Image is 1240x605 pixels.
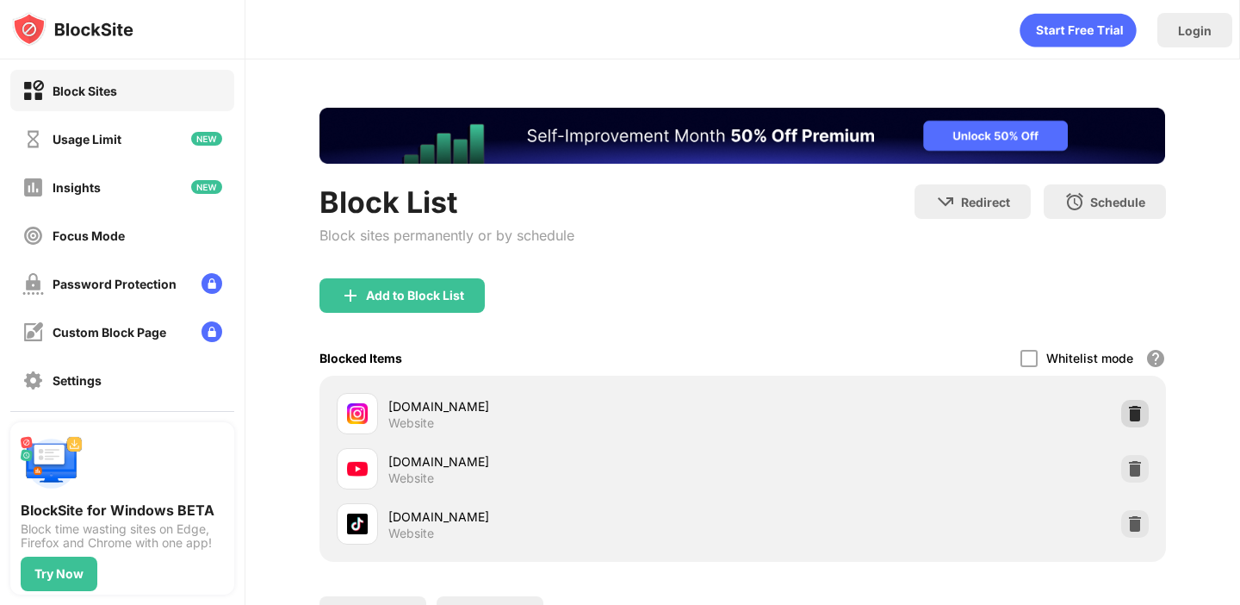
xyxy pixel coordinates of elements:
[961,195,1010,209] div: Redirect
[21,522,224,550] div: Block time wasting sites on Edge, Firefox and Chrome with one app!
[53,180,101,195] div: Insights
[21,502,224,519] div: BlockSite for Windows BETA
[21,433,83,495] img: push-desktop.svg
[388,526,434,541] div: Website
[22,80,44,102] img: block-on.svg
[22,225,44,246] img: focus-off.svg
[1020,13,1137,47] div: animation
[388,452,742,471] div: [DOMAIN_NAME]
[53,277,177,291] div: Password Protection
[319,108,1165,164] iframe: Banner
[12,12,133,47] img: logo-blocksite.svg
[53,84,117,98] div: Block Sites
[388,471,434,486] div: Website
[53,373,102,388] div: Settings
[22,128,44,150] img: time-usage-off.svg
[22,321,44,343] img: customize-block-page-off.svg
[191,132,222,146] img: new-icon.svg
[34,567,84,581] div: Try Now
[319,184,574,220] div: Block List
[53,228,125,243] div: Focus Mode
[191,180,222,194] img: new-icon.svg
[53,325,166,340] div: Custom Block Page
[53,132,121,147] div: Usage Limit
[1178,23,1212,38] div: Login
[22,370,44,391] img: settings-off.svg
[319,227,574,244] div: Block sites permanently or by schedule
[22,177,44,198] img: insights-off.svg
[347,403,368,424] img: favicons
[1046,351,1133,365] div: Whitelist mode
[388,397,742,415] div: [DOMAIN_NAME]
[388,508,742,526] div: [DOMAIN_NAME]
[388,415,434,431] div: Website
[201,273,222,294] img: lock-menu.svg
[1090,195,1145,209] div: Schedule
[347,458,368,479] img: favicons
[201,321,222,342] img: lock-menu.svg
[366,289,464,302] div: Add to Block List
[319,351,402,365] div: Blocked Items
[22,273,44,295] img: password-protection-off.svg
[347,514,368,534] img: favicons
